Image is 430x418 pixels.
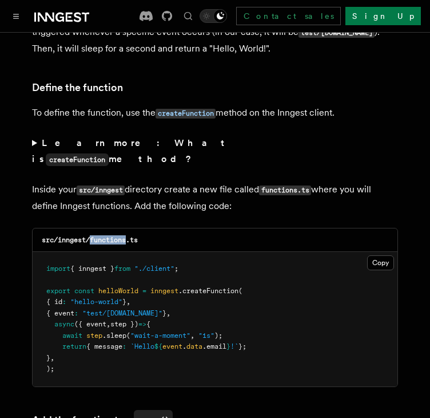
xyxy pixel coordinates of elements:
[134,265,174,273] span: "./client"
[130,342,154,350] span: `Hello
[156,109,216,119] code: createFunction
[42,236,138,244] code: src/inngest/functions.ts
[162,342,182,350] span: event
[156,107,216,118] a: createFunction
[122,342,126,350] span: :
[238,287,242,295] span: (
[62,298,66,306] span: :
[70,265,114,273] span: { inngest }
[70,298,122,306] span: "hello-world"
[345,7,421,25] a: Sign Up
[367,255,394,270] button: Copy
[98,287,138,295] span: helloWorld
[198,332,214,340] span: "1s"
[32,182,398,214] p: Inside your directory create a new file called where you will define Inngest functions. Add the f...
[110,320,138,328] span: step })
[102,332,126,340] span: .sleep
[236,7,341,25] a: Contact sales
[114,265,130,273] span: from
[238,342,246,350] span: };
[46,298,62,306] span: { id
[142,287,146,295] span: =
[126,298,130,306] span: ,
[32,80,123,96] a: Define the function
[86,342,122,350] span: { message
[200,9,227,23] button: Toggle dark mode
[54,320,74,328] span: async
[62,332,82,340] span: await
[174,265,178,273] span: ;
[186,342,202,350] span: data
[82,309,162,317] span: "test/[DOMAIN_NAME]"
[298,28,375,38] code: test/[DOMAIN_NAME]
[46,354,50,362] span: }
[162,309,166,317] span: }
[126,332,130,340] span: (
[9,9,23,23] button: Toggle navigation
[122,298,126,306] span: }
[226,342,230,350] span: }
[46,265,70,273] span: import
[130,332,190,340] span: "wait-a-moment"
[166,309,170,317] span: ,
[86,332,102,340] span: step
[190,332,194,340] span: ,
[106,320,110,328] span: ,
[202,342,226,350] span: .email
[178,287,238,295] span: .createFunction
[46,153,109,166] code: createFunction
[230,342,238,350] span: !`
[50,354,54,362] span: ,
[77,186,125,195] code: src/inngest
[46,287,70,295] span: export
[150,287,178,295] span: inngest
[182,342,186,350] span: .
[74,287,94,295] span: const
[214,332,222,340] span: );
[32,137,229,164] strong: Learn more: What is method?
[259,186,311,195] code: functions.ts
[32,135,398,168] summary: Learn more: What iscreateFunctionmethod?
[74,320,106,328] span: ({ event
[62,342,86,350] span: return
[46,309,74,317] span: { event
[32,105,398,121] p: To define the function, use the method on the Inngest client.
[46,365,54,373] span: );
[154,342,162,350] span: ${
[138,320,146,328] span: =>
[181,9,195,23] button: Find something...
[146,320,150,328] span: {
[74,309,78,317] span: :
